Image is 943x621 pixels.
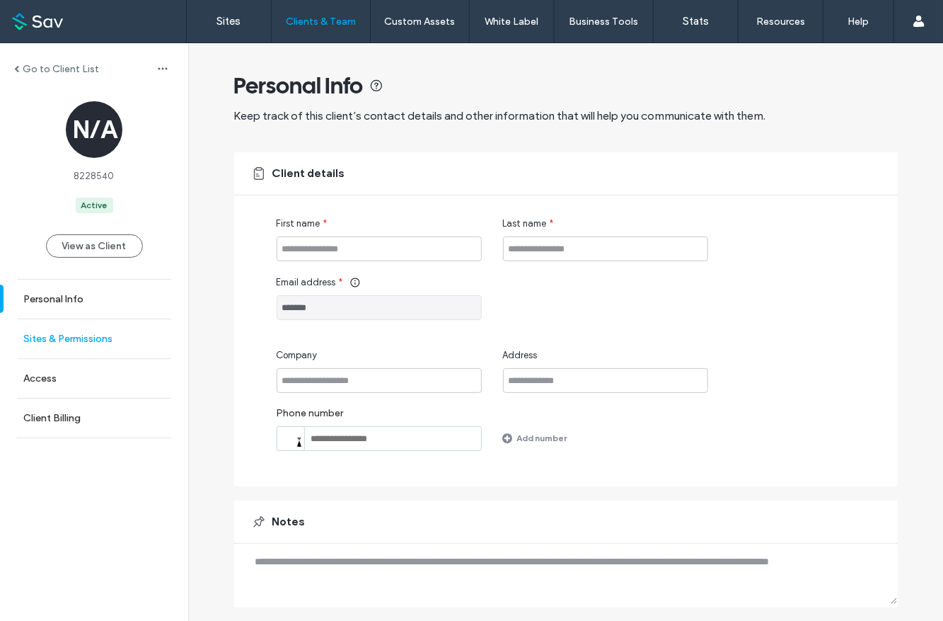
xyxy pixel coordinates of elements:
label: White Label [485,16,539,28]
span: Email address [277,275,336,290]
label: Access [23,372,57,384]
label: Sites [217,15,241,28]
label: Stats [683,15,709,28]
span: Client details [272,166,345,181]
span: Company [277,348,318,363]
input: Address [503,368,708,393]
input: Email address [277,295,482,320]
label: Add number [517,426,567,450]
div: N/A [66,101,122,158]
label: Client Billing [23,412,81,424]
span: Personal Info [234,72,364,100]
div: Active [81,199,108,212]
label: Sites & Permissions [23,333,112,345]
label: Clients & Team [286,16,356,28]
label: Go to Client List [23,63,99,75]
input: Company [277,368,482,393]
label: Custom Assets [385,16,456,28]
label: Phone number [277,407,482,426]
input: Last name [503,237,708,261]
span: Last name [503,217,547,231]
span: 8228540 [74,169,115,183]
label: Help [848,16,869,28]
span: Keep track of this client’s contact details and other information that will help you communicate ... [234,109,766,123]
span: Address [503,348,538,363]
button: View as Client [46,234,143,258]
span: Notes [272,514,306,530]
label: Resources [756,16,805,28]
input: First name [277,237,482,261]
span: First name [277,217,320,231]
label: Personal Info [23,293,83,305]
label: Business Tools [569,16,639,28]
span: Help [33,10,62,23]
